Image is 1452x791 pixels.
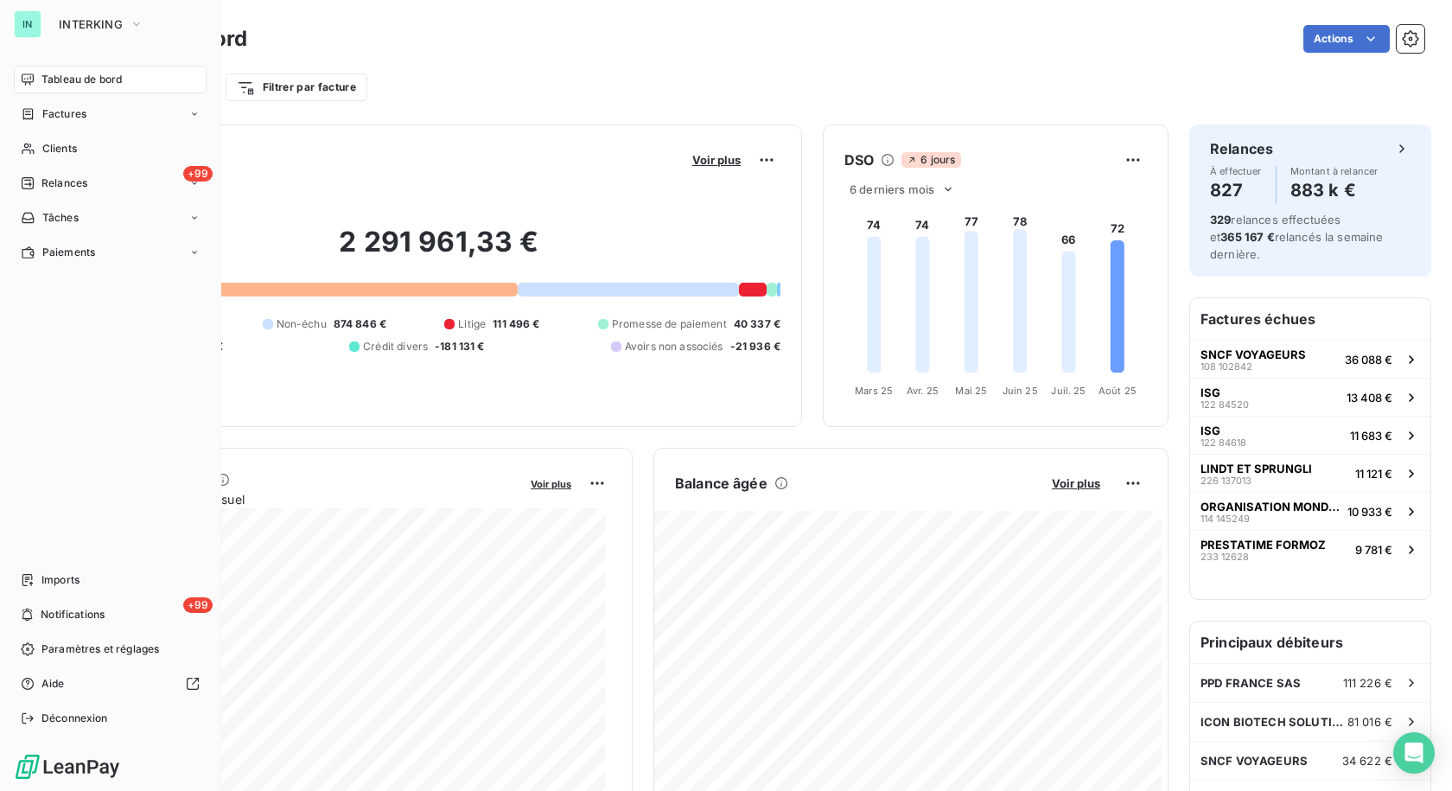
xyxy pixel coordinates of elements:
[183,597,213,613] span: +99
[14,753,121,781] img: Logo LeanPay
[183,166,213,182] span: +99
[14,239,207,266] a: Paiements
[1190,622,1430,663] h6: Principaux débiteurs
[14,100,207,128] a: Factures
[1200,754,1308,768] span: SNCF VOYAGEURS
[1200,514,1250,524] span: 114 145249
[1200,475,1251,486] span: 226 137013
[1190,340,1430,378] button: SNCF VOYAGEURS108 10284236 088 €
[458,316,486,332] span: Litige
[1200,424,1220,437] span: ISG
[1347,715,1392,729] span: 81 016 €
[277,316,327,332] span: Non-échu
[855,385,893,397] tspan: Mars 25
[955,385,987,397] tspan: Mai 25
[1200,538,1326,552] span: PRESTATIME FORMOZ
[41,572,80,588] span: Imports
[1345,353,1392,367] span: 36 088 €
[226,73,367,101] button: Filtrer par facture
[14,670,207,698] a: Aide
[730,339,780,354] span: -21 936 €
[14,204,207,232] a: Tâches
[1200,437,1246,448] span: 122 84618
[692,153,741,167] span: Voir plus
[901,152,960,168] span: 6 jours
[1342,754,1392,768] span: 34 622 €
[98,225,780,277] h2: 2 291 961,33 €
[1200,715,1347,729] span: ICON BIOTECH SOLUTION
[850,182,934,196] span: 6 derniers mois
[1200,500,1341,514] span: ORGANISATION MONDIALE DE LA [DEMOGRAPHIC_DATA]
[675,473,767,494] h6: Balance âgée
[1210,166,1262,176] span: À effectuer
[531,478,571,490] span: Voir plus
[1190,298,1430,340] h6: Factures échues
[41,175,87,191] span: Relances
[1200,361,1252,372] span: 108 102842
[1210,213,1231,226] span: 329
[1393,732,1435,774] div: Open Intercom Messenger
[1210,176,1262,204] h4: 827
[1190,530,1430,568] button: PRESTATIME FORMOZ233 126289 781 €
[1190,378,1430,416] button: ISG122 8452013 408 €
[41,607,105,622] span: Notifications
[1047,475,1105,491] button: Voir plus
[1190,492,1430,530] button: ORGANISATION MONDIALE DE LA [DEMOGRAPHIC_DATA]114 14524910 933 €
[907,385,939,397] tspan: Avr. 25
[1303,25,1390,53] button: Actions
[1347,505,1392,519] span: 10 933 €
[1200,552,1249,562] span: 233 12628
[1190,416,1430,454] button: ISG122 8461811 683 €
[1051,385,1086,397] tspan: Juil. 25
[42,210,79,226] span: Tâches
[1290,166,1379,176] span: Montant à relancer
[1190,454,1430,492] button: LINDT ET SPRUNGLI226 13701311 121 €
[42,106,86,122] span: Factures
[1099,385,1137,397] tspan: Août 25
[59,17,123,31] span: INTERKING
[14,10,41,38] div: IN
[1347,391,1392,405] span: 13 408 €
[612,316,727,332] span: Promesse de paiement
[734,316,780,332] span: 40 337 €
[435,339,485,354] span: -181 131 €
[687,152,746,168] button: Voir plus
[1052,476,1100,490] span: Voir plus
[1220,230,1274,244] span: 365 167 €
[41,72,122,87] span: Tableau de bord
[1200,386,1220,399] span: ISG
[41,641,159,657] span: Paramètres et réglages
[1003,385,1038,397] tspan: Juin 25
[1355,467,1392,481] span: 11 121 €
[1210,138,1273,159] h6: Relances
[1200,676,1301,690] span: PPD FRANCE SAS
[42,245,95,260] span: Paiements
[41,676,65,692] span: Aide
[1200,348,1306,361] span: SNCF VOYAGEURS
[98,490,519,508] span: Chiffre d'affaires mensuel
[41,711,108,726] span: Déconnexion
[42,141,77,156] span: Clients
[14,66,207,93] a: Tableau de bord
[844,150,874,170] h6: DSO
[1200,462,1312,475] span: LINDT ET SPRUNGLI
[1210,213,1384,261] span: relances effectuées et relancés la semaine dernière.
[14,135,207,163] a: Clients
[1290,176,1379,204] h4: 883 k €
[625,339,723,354] span: Avoirs non associés
[363,339,428,354] span: Crédit divers
[1343,676,1392,690] span: 111 226 €
[525,475,576,491] button: Voir plus
[14,169,207,197] a: +99Relances
[14,566,207,594] a: Imports
[1200,399,1249,410] span: 122 84520
[14,635,207,663] a: Paramètres et réglages
[1350,429,1392,443] span: 11 683 €
[493,316,539,332] span: 111 496 €
[334,316,386,332] span: 874 846 €
[1355,543,1392,557] span: 9 781 €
